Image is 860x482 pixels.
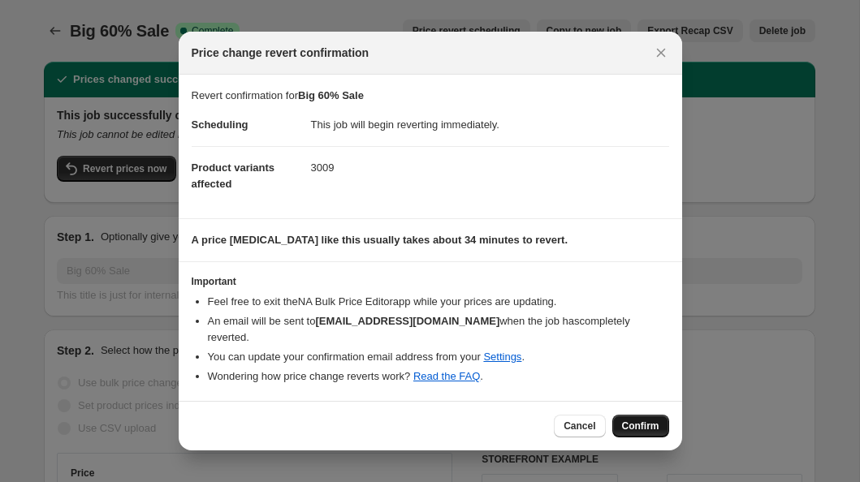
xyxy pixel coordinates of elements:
[315,315,499,327] b: [EMAIL_ADDRESS][DOMAIN_NAME]
[622,420,659,433] span: Confirm
[298,89,364,101] b: Big 60% Sale
[554,415,605,437] button: Cancel
[311,146,669,189] dd: 3009
[483,351,521,363] a: Settings
[208,294,669,310] li: Feel free to exit the NA Bulk Price Editor app while your prices are updating.
[192,88,669,104] p: Revert confirmation for
[208,368,669,385] li: Wondering how price change reverts work? .
[650,41,672,64] button: Close
[208,349,669,365] li: You can update your confirmation email address from your .
[208,313,669,346] li: An email will be sent to when the job has completely reverted .
[413,370,480,382] a: Read the FAQ
[564,420,595,433] span: Cancel
[192,275,669,288] h3: Important
[192,45,369,61] span: Price change revert confirmation
[311,104,669,146] dd: This job will begin reverting immediately.
[192,118,248,131] span: Scheduling
[192,161,275,190] span: Product variants affected
[612,415,669,437] button: Confirm
[192,234,568,246] b: A price [MEDICAL_DATA] like this usually takes about 34 minutes to revert.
